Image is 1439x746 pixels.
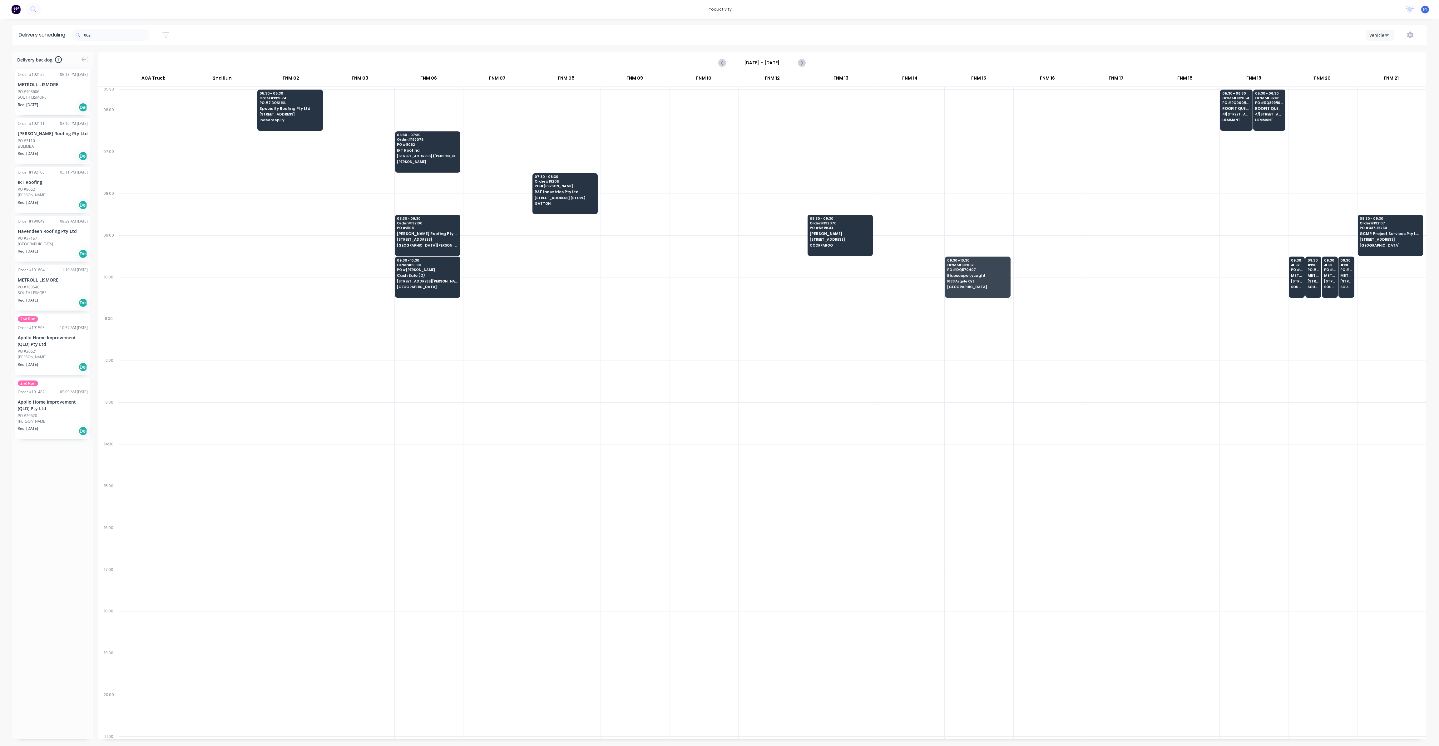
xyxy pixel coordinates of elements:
div: 12:00 [98,357,119,399]
span: GATTON [535,202,595,205]
div: 2nd Run [188,73,256,86]
span: PO # 103488 [1324,268,1336,272]
span: [STREET_ADDRESS][PERSON_NAME] (STORE) [1308,279,1319,283]
span: [STREET_ADDRESS][PERSON_NAME] (STORE) [1324,279,1336,283]
span: SOUTH LISMORE [1291,285,1303,289]
div: Del [78,103,88,112]
input: Search for orders [84,29,150,41]
div: Order # 192129 [18,72,45,77]
span: Order # 192054 [1222,96,1250,100]
span: HEMMANT [1255,118,1283,122]
span: [STREET_ADDRESS] [397,238,457,241]
span: Order # 192107 [1360,221,1420,225]
span: 2nd Run [18,380,38,386]
span: 08:30 - 09:30 [1360,217,1420,220]
span: Req. [DATE] [18,297,38,303]
span: Order # 192062 [947,263,1008,267]
div: Apollo Home Improvement (QLD) Pty Ltd [18,399,88,412]
div: [PERSON_NAME] [18,419,88,424]
span: [STREET_ADDRESS] [1360,238,1420,241]
div: PO #103606 [18,89,39,95]
span: R&F Industries Pty Ltd [535,190,595,194]
span: [STREET_ADDRESS][PERSON_NAME] (STORE) [1340,279,1352,283]
div: [PERSON_NAME] [18,354,88,360]
div: 20:00 [98,691,119,733]
div: 09:09 AM [DATE] [60,389,88,395]
span: GCMR Project Services Pty Ltd [1360,232,1420,236]
span: Indooroopilly [260,118,320,122]
span: [STREET_ADDRESS] [810,238,870,241]
span: HEMMANT [1222,118,1250,122]
span: Req. [DATE] [18,426,38,431]
div: 09:00 [98,232,119,273]
div: PO #3110 [18,138,35,144]
span: Cash Sale (D) [397,273,457,277]
div: PO #20620 [18,413,37,419]
span: Order # 192011 [535,179,595,183]
div: Vehicle [1369,32,1387,38]
span: PO # RQ000/10373 [1222,101,1250,105]
div: FNM 13 [807,73,875,86]
span: Order # 192070 [810,221,870,225]
span: ROOFIT QUEENSLAND PTY LTD [1222,106,1250,110]
span: 05:30 - 06:30 [260,91,320,95]
span: [GEOGRAPHIC_DATA] [1360,243,1420,247]
div: 05:30 [98,86,119,106]
span: [STREET_ADDRESS][PERSON_NAME] (STORE) [1291,279,1303,283]
span: PO # RQ899/10372 [1255,101,1283,105]
div: FNM 17 [1082,73,1150,86]
span: 7 [55,56,62,63]
div: 16:00 [98,524,119,566]
span: SOUTH LISMORE [1308,285,1319,289]
span: 09:30 [1308,258,1319,262]
div: 09:29 AM [DATE] [60,218,88,224]
span: PO # [PERSON_NAME] [397,268,457,272]
span: Req. [DATE] [18,248,38,254]
div: SOUTH LISMORE [18,290,88,296]
span: 08:30 - 09:30 [397,217,457,220]
div: 19:00 [98,649,119,691]
div: Del [78,151,88,161]
span: 09:30 - 10:30 [947,258,1008,262]
span: 09:30 [1324,258,1336,262]
div: FNM 16 [1013,73,1081,86]
div: 10:57 AM [DATE] [60,325,88,331]
div: 10:00 [98,273,119,315]
span: 05:30 - 06:30 [1255,91,1283,95]
span: PO # 52 RIGEL [810,226,870,230]
span: SOUTH LISMORE [1324,285,1336,289]
div: [PERSON_NAME] Roofing Pty Ltd [18,130,88,137]
span: PO # 103257 [1308,268,1319,272]
div: 21:00 [98,733,119,740]
span: [PERSON_NAME] [397,160,457,164]
span: 07:30 - 08:30 [535,175,595,179]
span: [STREET_ADDRESS][PERSON_NAME], [397,279,457,283]
div: Order # 192111 [18,121,45,126]
div: productivity [705,5,735,14]
span: F1 [1423,7,1427,12]
div: Havendeen Roofing Pty Ltd [18,228,88,234]
span: [STREET_ADDRESS] ([PERSON_NAME][GEOGRAPHIC_DATA] N56) [397,154,457,158]
div: Order # 191804 [18,267,45,273]
div: IRT Roofing [18,179,88,185]
span: 2nd Run [18,316,38,322]
div: PO #20621 [18,349,37,354]
div: [PERSON_NAME] [18,192,88,198]
span: METROLL LISMORE [1340,273,1352,277]
span: [PERSON_NAME] Roofing Pty Ltd [397,232,457,236]
span: METROLL LISMORE [1324,273,1336,277]
span: # 191879 [1324,263,1336,267]
span: 1633 Argyle Crt [947,279,1008,283]
div: SOUTH LISMORE [18,95,88,100]
span: PO # 103581 [1291,268,1303,272]
span: PO # [PERSON_NAME] [535,184,595,188]
div: Order # 191503 [18,325,45,331]
div: FNM 18 [1151,73,1219,86]
div: 07:00 [98,148,119,190]
span: IRT Roofing [397,148,457,152]
div: 06:00 [98,106,119,148]
div: FNM 21 [1357,73,1425,86]
span: Order # 192112 [1255,96,1283,100]
div: PO #8062 [18,187,35,192]
div: FNM 10 [669,73,738,86]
